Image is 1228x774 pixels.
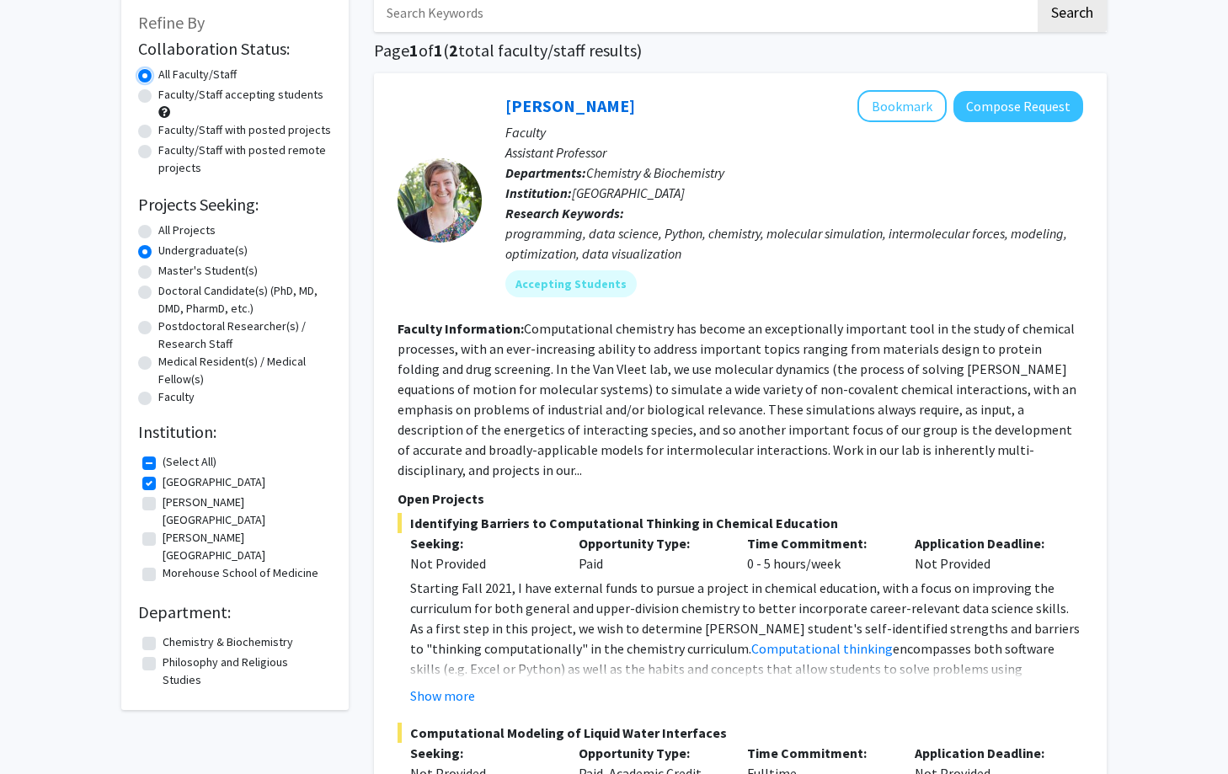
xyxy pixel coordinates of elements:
[158,388,195,406] label: Faculty
[579,743,722,763] p: Opportunity Type:
[158,262,258,280] label: Master's Student(s)
[953,91,1083,122] button: Compose Request to Mary Van Vleet
[734,533,903,574] div: 0 - 5 hours/week
[751,640,893,657] a: Computational thinking
[586,164,724,181] span: Chemistry & Biochemistry
[158,353,332,388] label: Medical Resident(s) / Medical Fellow(s)
[163,564,318,582] label: Morehouse School of Medicine
[158,121,331,139] label: Faculty/Staff with posted projects
[158,86,323,104] label: Faculty/Staff accepting students
[163,529,328,564] label: [PERSON_NAME][GEOGRAPHIC_DATA]
[163,494,328,529] label: [PERSON_NAME][GEOGRAPHIC_DATA]
[163,453,216,471] label: (Select All)
[138,422,332,442] h2: Institution:
[163,654,328,689] label: Philosophy and Religious Studies
[398,320,1076,478] fg-read-more: Computational chemistry has become an exceptionally important tool in the study of chemical proce...
[138,39,332,59] h2: Collaboration Status:
[505,122,1083,142] p: Faculty
[138,12,205,33] span: Refine By
[505,223,1083,264] div: programming, data science, Python, chemistry, molecular simulation, intermolecular forces, modeli...
[915,533,1058,553] p: Application Deadline:
[505,270,637,297] mat-chip: Accepting Students
[915,743,1058,763] p: Application Deadline:
[505,205,624,222] b: Research Keywords:
[449,40,458,61] span: 2
[398,488,1083,509] p: Open Projects
[158,282,332,318] label: Doctoral Candidate(s) (PhD, MD, DMD, PharmD, etc.)
[138,602,332,622] h2: Department:
[857,90,947,122] button: Add Mary Van Vleet to Bookmarks
[158,141,332,177] label: Faculty/Staff with posted remote projects
[158,66,237,83] label: All Faculty/Staff
[410,686,475,706] button: Show more
[398,513,1083,533] span: Identifying Barriers to Computational Thinking in Chemical Education
[902,533,1070,574] div: Not Provided
[505,95,635,116] a: [PERSON_NAME]
[13,698,72,761] iframe: Chat
[409,40,419,61] span: 1
[410,743,553,763] p: Seeking:
[410,553,553,574] div: Not Provided
[579,533,722,553] p: Opportunity Type:
[572,184,685,201] span: [GEOGRAPHIC_DATA]
[505,164,586,181] b: Departments:
[158,222,216,239] label: All Projects
[163,473,265,491] label: [GEOGRAPHIC_DATA]
[158,242,248,259] label: Undergraduate(s)
[505,184,572,201] b: Institution:
[505,142,1083,163] p: Assistant Professor
[747,743,890,763] p: Time Commitment:
[398,320,524,337] b: Faculty Information:
[566,533,734,574] div: Paid
[434,40,443,61] span: 1
[374,40,1107,61] h1: Page of ( total faculty/staff results)
[747,533,890,553] p: Time Commitment:
[138,195,332,215] h2: Projects Seeking:
[398,723,1083,743] span: Computational Modeling of Liquid Water Interfaces
[410,578,1083,699] p: Starting Fall 2021, I have external funds to pursue a project in chemical education, with a focus...
[410,533,553,553] p: Seeking:
[158,318,332,353] label: Postdoctoral Researcher(s) / Research Staff
[163,633,293,651] label: Chemistry & Biochemistry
